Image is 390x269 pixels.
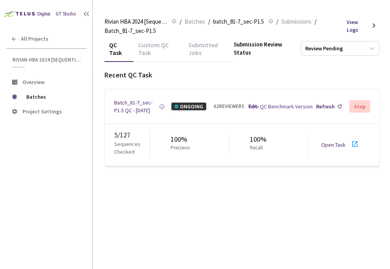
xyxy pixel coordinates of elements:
p: Sequences Checked [114,140,150,156]
li: / [276,17,278,26]
li: / [315,17,316,26]
div: Custom QC Task [133,41,184,62]
span: All Projects [21,36,48,42]
div: ONGOING [171,103,206,110]
span: Rivian HBA 2024 [Sequential] [12,57,82,63]
div: 62 REVIEWERS [214,103,244,110]
div: 100% [171,134,193,144]
span: Overview [22,79,44,86]
a: Batches [183,17,207,26]
span: batch_81-7_sec-P1.5 [213,17,264,26]
div: Recent QC Task [104,70,380,80]
a: Open Task [321,141,346,148]
span: Submissions [281,17,311,26]
div: 5 / 127 [114,130,150,140]
div: Refresh [316,103,335,110]
div: Stop [354,103,366,110]
li: / [180,17,181,26]
span: Batches [185,17,205,26]
span: Project Settings [22,108,62,115]
span: View Logs [347,18,368,34]
div: Submission Review Status [234,40,296,57]
p: Precision [171,144,190,152]
li: / [208,17,210,26]
p: Recall [250,144,263,152]
span: Batches [26,89,79,105]
div: View QC Benchmark Version [248,103,313,110]
div: 100% [250,134,267,144]
a: Batch_81-7_sec-P1.5 QC - [DATE] [114,99,159,114]
span: Rivian HBA 2024 [Sequential] [104,17,167,26]
span: Batch_81-7_sec-P1.5 [104,26,156,36]
div: QC Task [104,41,133,62]
a: Submissions [280,17,313,26]
div: Review Pending [305,45,343,52]
div: Submitted Jobs [184,41,234,62]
